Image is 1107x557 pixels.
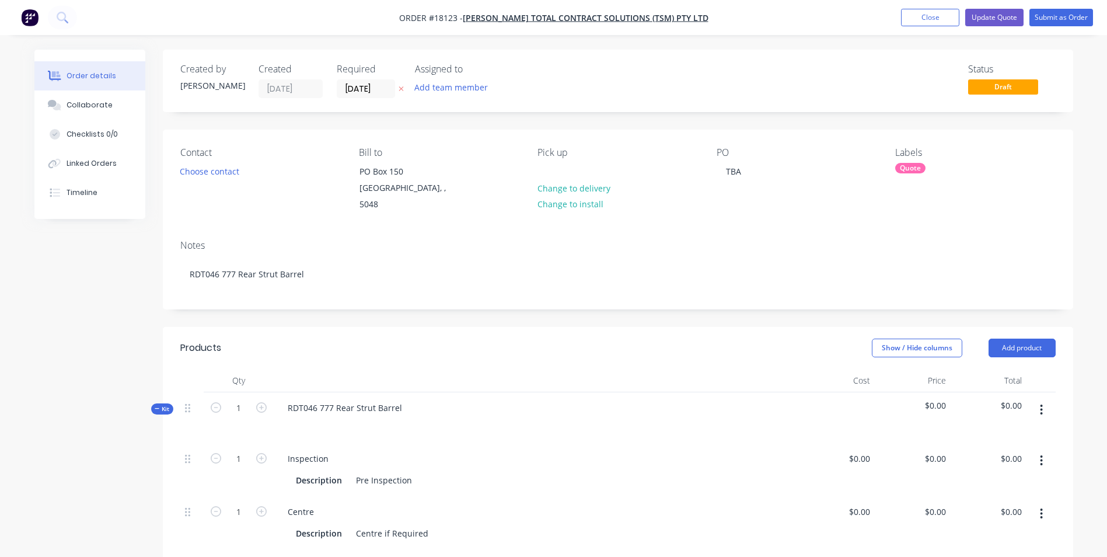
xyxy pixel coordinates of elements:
span: Order #18123 - [399,12,463,23]
div: Pre Inspection [351,472,417,489]
div: Centre [278,503,323,520]
div: Contact [180,147,340,158]
div: Centre if Required [351,525,433,542]
div: Created [259,64,323,75]
div: [PERSON_NAME] [180,79,245,92]
span: Draft [968,79,1038,94]
div: PO [717,147,876,158]
div: [GEOGRAPHIC_DATA], , 5048 [359,180,456,213]
div: PO Box 150 [359,163,456,180]
button: Submit as Order [1029,9,1093,26]
div: Description [291,472,347,489]
div: Bill to [359,147,519,158]
button: Close [901,9,959,26]
button: Change to delivery [531,180,616,196]
div: Notes [180,240,1056,251]
button: Checklists 0/0 [34,120,145,149]
img: Factory [21,9,39,26]
div: Order details [67,71,116,81]
div: Quote [895,163,926,173]
button: Linked Orders [34,149,145,178]
div: Labels [895,147,1055,158]
span: $0.00 [879,399,946,412]
div: Collaborate [67,100,113,110]
button: Collaborate [34,90,145,120]
button: Update Quote [965,9,1024,26]
div: TBA [717,163,750,180]
div: Kit [151,403,173,415]
div: Products [180,341,221,355]
span: Kit [155,405,170,413]
div: Required [337,64,401,75]
button: Add team member [415,79,494,95]
div: Pick up [537,147,697,158]
button: Order details [34,61,145,90]
div: Linked Orders [67,158,117,169]
div: Qty [204,369,274,392]
div: Inspection [278,450,338,467]
div: RDT046 777 Rear Strut Barrel [180,256,1056,292]
div: Created by [180,64,245,75]
div: Checklists 0/0 [67,129,118,140]
button: Choose contact [173,163,245,179]
div: Assigned to [415,64,532,75]
a: [PERSON_NAME] Total Contract Solutions (TSM) Pty Ltd [463,12,708,23]
div: Timeline [67,187,97,198]
div: Status [968,64,1056,75]
div: RDT046 777 Rear Strut Barrel [278,399,411,416]
button: Show / Hide columns [872,339,962,357]
span: $0.00 [955,399,1022,412]
button: Add product [989,339,1056,357]
button: Timeline [34,178,145,207]
div: PO Box 150[GEOGRAPHIC_DATA], , 5048 [350,163,466,213]
button: Add team member [408,79,494,95]
div: Total [951,369,1026,392]
div: Description [291,525,347,542]
div: Cost [799,369,875,392]
button: Change to install [531,196,609,212]
div: Price [875,369,951,392]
